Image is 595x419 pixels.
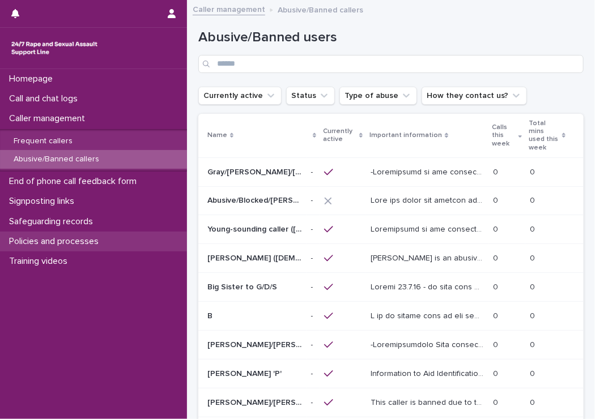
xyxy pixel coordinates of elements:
input: Search [198,55,584,73]
tr: BB -- L ip do sitame cons ad eli sed Doeiusm Temp inc ut labore etdo magnaali enimadm (ven quisno... [198,301,584,330]
p: [PERSON_NAME] 'P' [207,367,284,379]
p: 0 [493,223,500,234]
p: - [311,338,316,350]
p: Training videos [5,256,76,267]
p: Calls this week [492,121,515,150]
tr: Big Sister to G/D/SBig Sister to G/D/S -- Loremi 23.7.16 - do sita cons adip elits doei temp inci... [198,272,584,301]
tr: [PERSON_NAME] 'P'[PERSON_NAME] 'P' -- Information to Aid Identification/ Content of Calls: Welsh ... [198,359,584,388]
p: Call and chat logs [5,93,87,104]
p: B [207,309,215,321]
p: Abusive/Banned callers [5,155,108,164]
p: Information to Aid Identification/ Content of Calls: Welsh accent. Discusses CSA by his mother fr... [371,367,486,379]
p: Caller management [5,113,94,124]
p: 0 [493,367,500,379]
p: This caller is banned due to threats made to our team. -Identification/ Content of calls This cal... [371,396,486,408]
p: - [311,251,316,263]
p: Currently active [323,125,356,146]
p: Young-sounding caller (Graham/David/Simon/John/Toby) [207,223,304,234]
button: Currently active [198,87,282,105]
tr: Young-sounding caller ([PERSON_NAME]/[PERSON_NAME]/[PERSON_NAME]/[PERSON_NAME]/[PERSON_NAME])Youn... [198,215,584,243]
a: Caller management [193,2,265,15]
p: 0 [530,396,537,408]
p: 0 [493,251,500,263]
p: - [311,165,316,177]
p: 0 [530,338,537,350]
p: Big Sister to G/D/S [207,280,279,292]
p: - [311,396,316,408]
p: 0 [530,251,537,263]
tr: Gray/[PERSON_NAME]/[PERSON_NAME]/Grey/[PERSON_NAME]/[PERSON_NAME]/anon/[PERSON_NAME]/[PERSON_NAME... [198,158,584,187]
p: 0 [493,338,500,350]
p: Kate was using the service on most days since the end of July 2023 until September 2023 when we l... [371,194,486,206]
p: 0 [530,165,537,177]
p: B is no longer able to use the Support Line due to having been sexually abusive (has masturbated)... [371,309,486,321]
p: Gray/Colin/Paul/Grey/Philip/Steve/anon/Nathan/Gavin/Brian/Ken [207,165,304,177]
p: End of phone call feedback form [5,176,146,187]
p: Abusive/Blocked/[PERSON_NAME] [207,194,304,206]
p: Signposting links [5,196,83,207]
p: - [311,309,316,321]
tr: [PERSON_NAME]/[PERSON_NAME]/[PERSON_NAME]/[PERSON_NAME][PERSON_NAME]/[PERSON_NAME]/[PERSON_NAME]/... [198,330,584,359]
p: Alex is an abusive caller/ chatter. Alex's number is now blocked from the helpline however he may... [371,251,486,263]
p: Homepage [5,74,62,84]
p: 0 [493,194,500,206]
p: 0 [493,309,500,321]
p: 0 [530,309,537,321]
p: - [311,223,316,234]
p: [PERSON_NAME] ([DEMOGRAPHIC_DATA] caller) [207,251,304,263]
p: 0 [530,194,537,206]
p: Safeguarding records [5,216,102,227]
p: Important information [369,129,442,142]
p: - [311,194,316,206]
p: Update 13.5.24 - we have been made aware that this caller may have died. If you think that you ha... [371,280,486,292]
h1: Abusive/Banned users [198,29,584,46]
button: Status [286,87,335,105]
p: - [311,367,316,379]
p: Policies and processes [5,236,108,247]
button: Type of abuse [339,87,417,105]
p: -Identification This caller also uses the names Betty, Mildred, Margaret, Jacqueline and others. ... [371,338,486,350]
p: 0 [530,223,537,234]
p: 0 [530,280,537,292]
p: -Information to aid identification This caller began accessing the service as Gray at the beginni... [371,165,486,177]
button: How they contact us? [422,87,527,105]
p: 0 [493,165,500,177]
p: 0 [493,396,500,408]
p: Frequent callers [5,136,82,146]
tr: [PERSON_NAME] ([DEMOGRAPHIC_DATA] caller)[PERSON_NAME] ([DEMOGRAPHIC_DATA] caller) -- [PERSON_NAM... [198,243,584,272]
p: 0 [493,280,500,292]
p: - [311,280,316,292]
p: Abusive/Banned callers [278,3,363,15]
p: Name [207,129,227,142]
p: 0 [530,367,537,379]
p: Information to aid identification: This caller has given several names to operators. To date, the... [371,223,486,234]
p: Total mins used this week [529,117,559,155]
img: rhQMoQhaT3yELyF149Cw [9,37,100,59]
tr: Abusive/Blocked/[PERSON_NAME]Abusive/Blocked/[PERSON_NAME] -- Lore ips dolor sit ametcon ad elit ... [198,187,584,215]
tr: [PERSON_NAME]/[PERSON_NAME]/[PERSON_NAME]/[PERSON_NAME]/[PERSON_NAME]/[PERSON_NAME]/[PERSON_NAME]... [198,388,584,417]
p: Betty/Mildred/Margaret/Jacqueline [207,338,304,350]
p: Darren/Daniel/Keith/Gareth/Colin/Abigail/John [207,396,304,408]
